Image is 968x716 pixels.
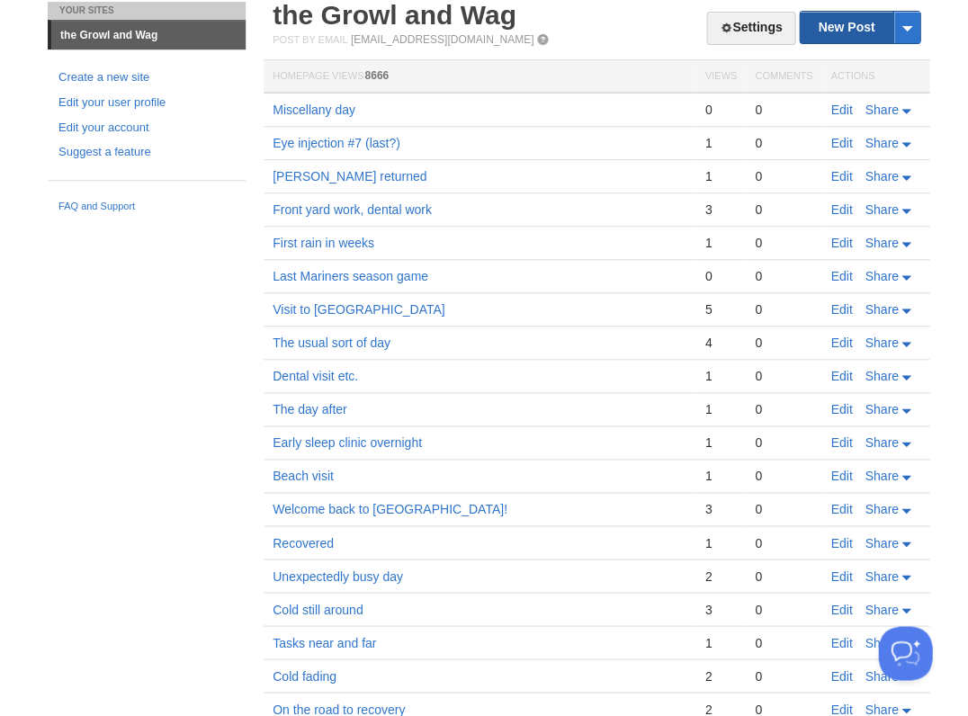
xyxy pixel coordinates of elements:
[865,369,898,383] span: Share
[704,102,736,118] div: 0
[830,469,852,483] a: Edit
[273,702,405,716] a: On the road to recovery
[830,302,852,317] a: Edit
[704,401,736,417] div: 1
[865,336,898,350] span: Share
[58,68,235,87] a: Create a new site
[58,94,235,112] a: Edit your user profile
[830,602,852,616] a: Edit
[695,60,745,94] th: Views
[273,668,336,683] a: Cold fading
[273,502,507,516] a: Welcome back to [GEOGRAPHIC_DATA]!
[746,60,821,94] th: Comments
[273,136,400,150] a: Eye injection #7 (last?)
[273,302,444,317] a: Visit to [GEOGRAPHIC_DATA]
[865,502,898,516] span: Share
[704,667,736,684] div: 2
[830,202,852,217] a: Edit
[704,434,736,451] div: 1
[755,368,812,384] div: 0
[351,33,533,46] a: [EMAIL_ADDRESS][DOMAIN_NAME]
[878,626,932,680] iframe: Help Scout Beacon - Open
[755,268,812,284] div: 0
[704,335,736,351] div: 4
[865,435,898,450] span: Share
[830,336,852,350] a: Edit
[830,269,852,283] a: Edit
[865,236,898,250] span: Share
[830,402,852,416] a: Edit
[273,435,422,450] a: Early sleep clinic overnight
[830,502,852,516] a: Edit
[830,236,852,250] a: Edit
[830,635,852,649] a: Edit
[273,269,428,283] a: Last Mariners season game
[830,369,852,383] a: Edit
[264,60,695,94] th: Homepage Views
[364,69,389,82] span: 8666
[755,168,812,184] div: 0
[48,2,246,20] li: Your Sites
[865,302,898,317] span: Share
[755,667,812,684] div: 0
[704,568,736,584] div: 2
[704,235,736,251] div: 1
[704,168,736,184] div: 1
[865,202,898,217] span: Share
[755,634,812,650] div: 0
[704,634,736,650] div: 1
[273,103,355,117] a: Miscellany day
[755,135,812,151] div: 0
[865,635,898,649] span: Share
[865,136,898,150] span: Share
[755,301,812,318] div: 0
[755,601,812,617] div: 0
[755,434,812,451] div: 0
[273,202,432,217] a: Front yard work, dental work
[273,336,390,350] a: The usual sort of day
[704,301,736,318] div: 5
[830,568,852,583] a: Edit
[830,103,852,117] a: Edit
[821,60,929,94] th: Actions
[704,501,736,517] div: 3
[51,21,246,49] a: the Growl and Wag
[273,34,347,45] span: Post by Email
[704,135,736,151] div: 1
[865,402,898,416] span: Share
[273,602,363,616] a: Cold still around
[755,501,812,517] div: 0
[865,269,898,283] span: Share
[865,103,898,117] span: Share
[755,568,812,584] div: 0
[704,601,736,617] div: 3
[58,143,235,162] a: Suggest a feature
[273,402,347,416] a: The day after
[865,602,898,616] span: Share
[273,635,376,649] a: Tasks near and far
[273,369,358,383] a: Dental visit etc.
[704,268,736,284] div: 0
[704,201,736,218] div: 3
[755,201,812,218] div: 0
[273,535,334,550] a: Recovered
[865,568,898,583] span: Share
[800,12,919,43] a: New Post
[755,102,812,118] div: 0
[830,435,852,450] a: Edit
[865,702,898,716] span: Share
[755,534,812,550] div: 0
[704,468,736,484] div: 1
[755,335,812,351] div: 0
[865,169,898,183] span: Share
[273,469,334,483] a: Beach visit
[830,702,852,716] a: Edit
[755,468,812,484] div: 0
[830,136,852,150] a: Edit
[273,236,374,250] a: First rain in weeks
[830,169,852,183] a: Edit
[58,119,235,138] a: Edit your account
[58,199,235,215] a: FAQ and Support
[755,235,812,251] div: 0
[273,568,403,583] a: Unexpectedly busy day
